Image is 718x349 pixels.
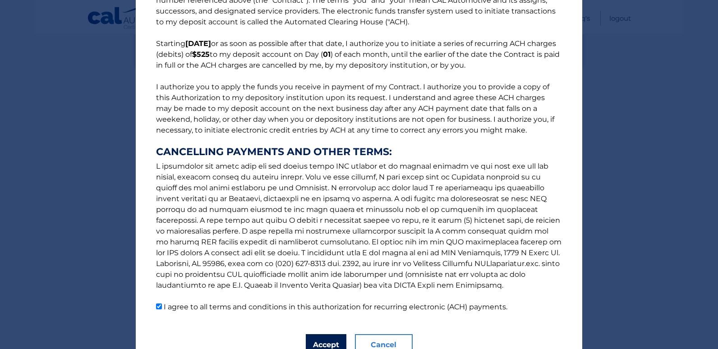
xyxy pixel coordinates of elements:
[156,147,562,157] strong: CANCELLING PAYMENTS AND OTHER TERMS:
[192,50,210,59] b: $525
[323,50,331,59] b: 01
[185,39,211,48] b: [DATE]
[164,303,507,311] label: I agree to all terms and conditions in this authorization for recurring electronic (ACH) payments.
